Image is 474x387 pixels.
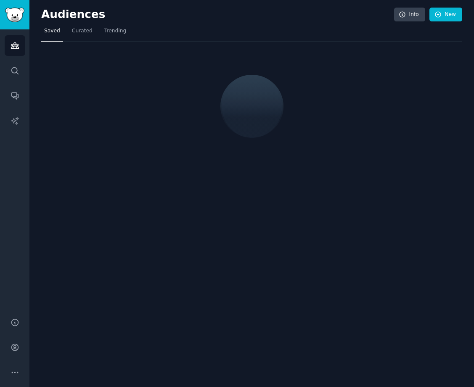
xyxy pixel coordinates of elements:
h2: Audiences [41,8,394,21]
a: Info [394,8,425,22]
a: New [429,8,462,22]
a: Trending [101,24,129,42]
a: Curated [69,24,95,42]
span: Curated [72,27,93,35]
img: GummySearch logo [5,8,24,22]
span: Saved [44,27,60,35]
a: Saved [41,24,63,42]
span: Trending [104,27,126,35]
